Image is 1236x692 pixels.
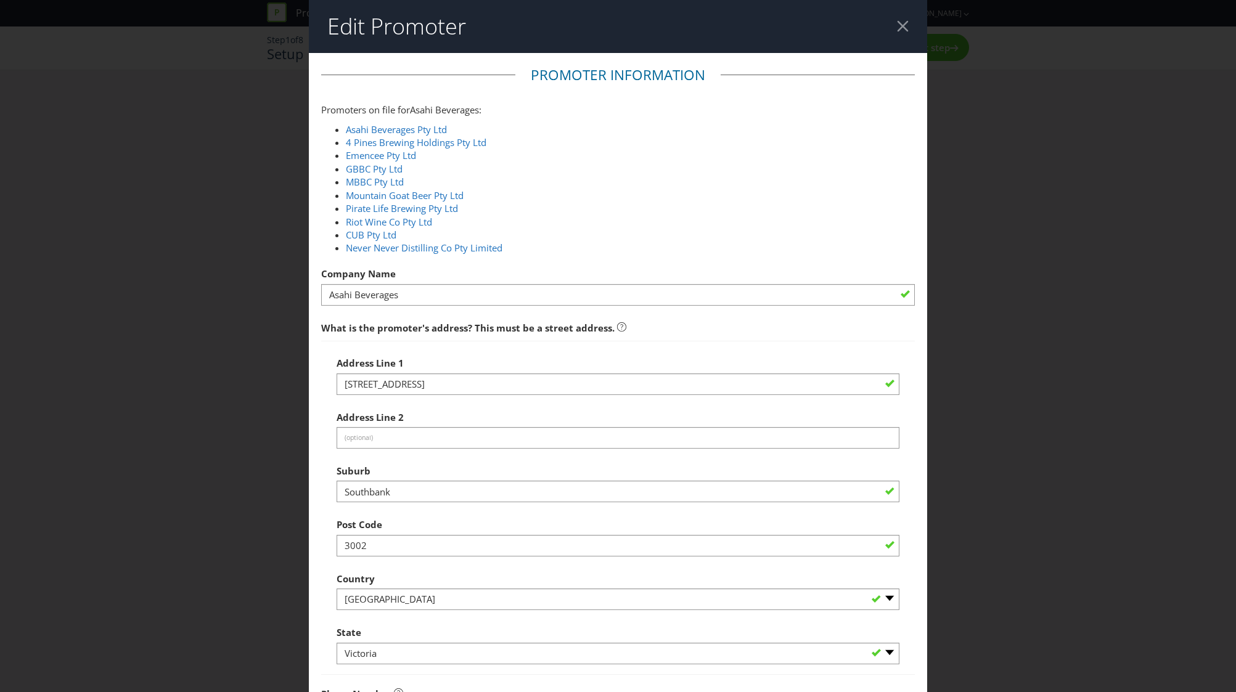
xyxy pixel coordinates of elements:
span: State [337,626,361,638]
span: Promoters on file for [321,104,410,116]
a: Riot Wine Co Pty Ltd [346,216,432,228]
a: GBBC Pty Ltd [346,163,403,175]
input: e.g. Company Name [321,284,915,306]
a: Asahi Beverages Pty Ltd [346,123,447,136]
a: Pirate Life Brewing Pty Ltd [346,202,458,214]
span: Company Name [321,267,396,280]
span: What is the promoter's address? This must be a street address. [321,322,615,334]
h2: Edit Promoter [327,14,466,39]
legend: Promoter Information [515,65,721,85]
input: e.g. Melbourne [337,481,899,502]
span: : [479,104,481,116]
span: Post Code [337,518,382,531]
input: e.g. 3000 [337,535,899,556]
span: Suburb [337,465,370,477]
span: Asahi Beverages [410,104,479,116]
span: Address Line 2 [337,411,404,423]
a: Never Never Distilling Co Pty Limited [346,242,502,254]
a: Mountain Goat Beer Pty Ltd [346,189,464,201]
a: Emencee Pty Ltd [346,149,416,161]
span: Address Line 1 [337,357,404,369]
a: CUB Pty Ltd [346,229,396,241]
a: MBBC Pty Ltd [346,176,404,188]
span: Country [337,572,375,585]
a: 4 Pines Brewing Holdings Pty Ltd [346,136,486,149]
